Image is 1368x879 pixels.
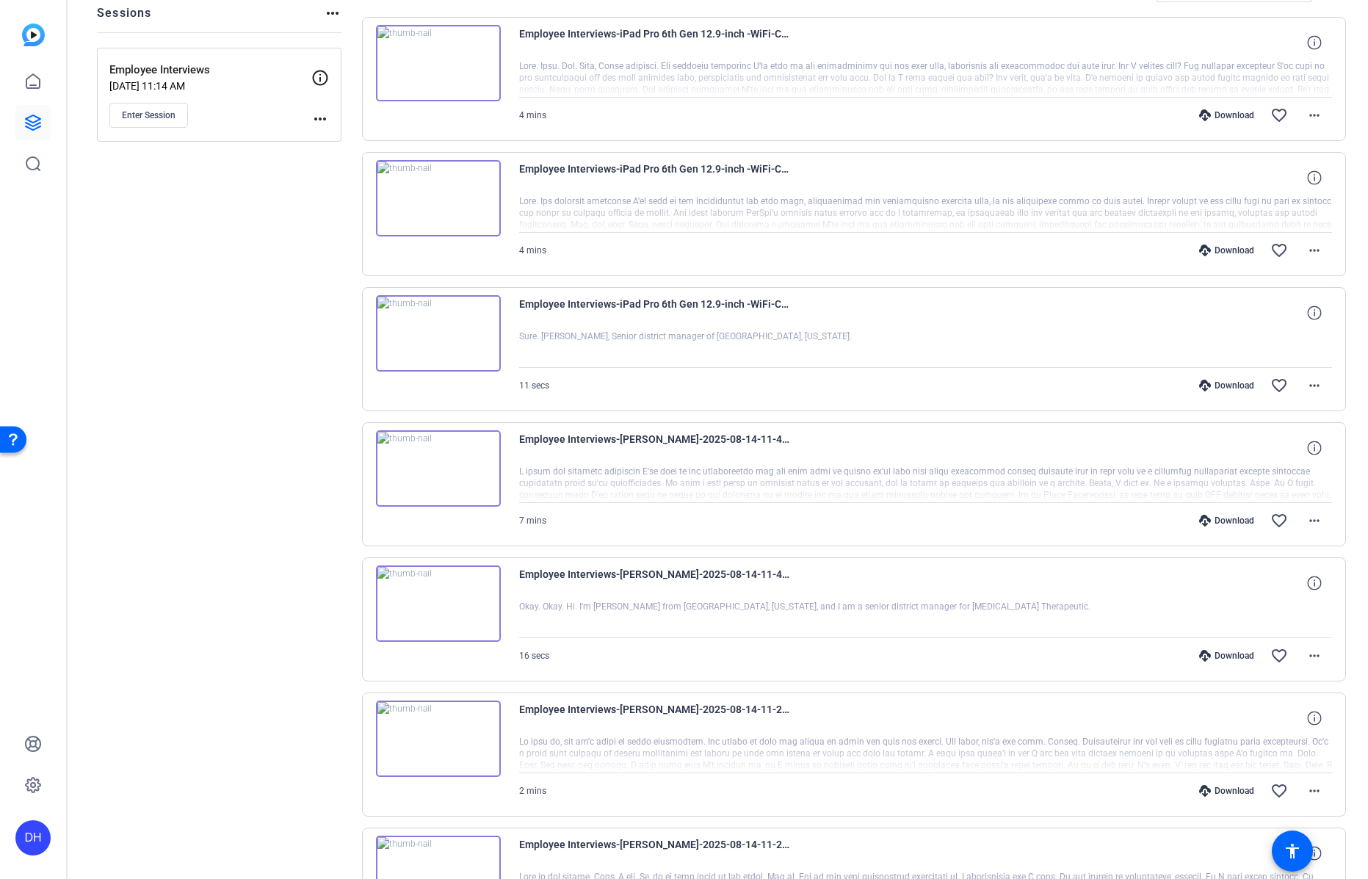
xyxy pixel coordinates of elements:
[376,25,501,101] img: thumb-nail
[122,109,175,121] span: Enter Session
[109,103,188,128] button: Enter Session
[376,430,501,507] img: thumb-nail
[1306,782,1323,800] mat-icon: more_horiz
[1306,512,1323,529] mat-icon: more_horiz
[376,565,501,642] img: thumb-nail
[376,295,501,372] img: thumb-nail
[519,295,791,330] span: Employee Interviews-iPad Pro 6th Gen 12.9-inch -WiFi-Cellular-2-2025-08-14-11-55-29-709-0
[376,160,501,236] img: thumb-nail
[1270,647,1288,665] mat-icon: favorite_border
[22,23,45,46] img: blue-gradient.svg
[519,160,791,195] span: Employee Interviews-iPad Pro 6th Gen 12.9-inch -WiFi-Cellular-2-2025-08-14-11-58-05-427-0
[519,565,791,601] span: Employee Interviews-[PERSON_NAME]-2025-08-14-11-40-53-109-0
[324,4,341,22] mat-icon: more_horiz
[519,836,791,871] span: Employee Interviews-[PERSON_NAME]-2025-08-14-11-20-34-456-0
[519,786,546,796] span: 2 mins
[1270,242,1288,259] mat-icon: favorite_border
[1192,245,1262,256] div: Download
[1192,109,1262,121] div: Download
[1306,106,1323,124] mat-icon: more_horiz
[97,4,152,32] h2: Sessions
[519,701,791,736] span: Employee Interviews-[PERSON_NAME]-2025-08-14-11-28-43-167-0
[1306,647,1323,665] mat-icon: more_horiz
[109,80,311,92] p: [DATE] 11:14 AM
[1192,515,1262,527] div: Download
[1270,106,1288,124] mat-icon: favorite_border
[519,245,546,256] span: 4 mins
[1270,512,1288,529] mat-icon: favorite_border
[519,651,549,661] span: 16 secs
[519,110,546,120] span: 4 mins
[1306,377,1323,394] mat-icon: more_horiz
[1306,242,1323,259] mat-icon: more_horiz
[519,430,791,466] span: Employee Interviews-[PERSON_NAME]-2025-08-14-11-42-32-304-0
[1284,842,1301,860] mat-icon: accessibility
[109,62,311,79] p: Employee Interviews
[1270,782,1288,800] mat-icon: favorite_border
[519,516,546,526] span: 7 mins
[376,701,501,777] img: thumb-nail
[1192,785,1262,797] div: Download
[519,25,791,60] span: Employee Interviews-iPad Pro 6th Gen 12.9-inch -WiFi-Cellular-2-2025-08-14-12-01-47-240-0
[15,820,51,856] div: DH
[1192,650,1262,662] div: Download
[519,380,549,391] span: 11 secs
[1270,377,1288,394] mat-icon: favorite_border
[1192,380,1262,391] div: Download
[311,110,329,128] mat-icon: more_horiz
